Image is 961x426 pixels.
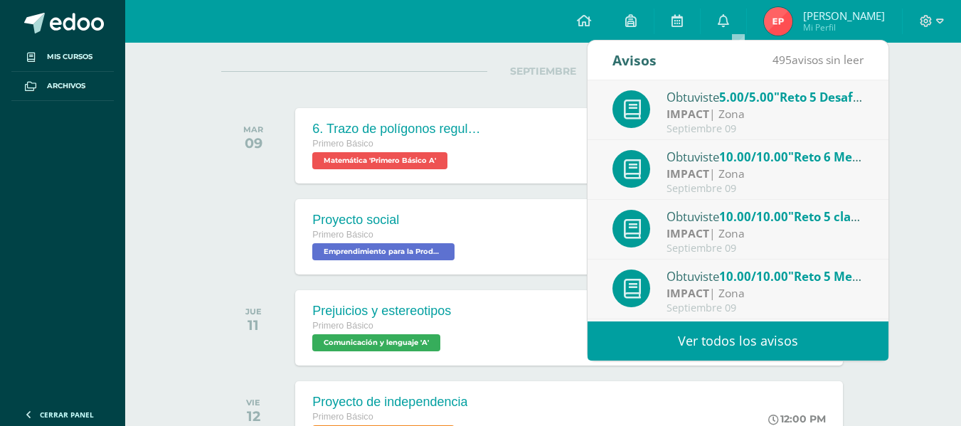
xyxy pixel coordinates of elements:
[667,285,864,302] div: | Zona
[788,268,935,284] span: "Reto 5 Metes Brillantes"
[768,412,826,425] div: 12:00 PM
[667,166,864,182] div: | Zona
[312,122,483,137] div: 6. Trazo de polígonos regulares , perímetros y áreas
[312,139,373,149] span: Primero Básico
[246,408,260,425] div: 12
[788,208,899,225] span: "Reto 5 clase 1 y 2"
[312,213,458,228] div: Proyecto social
[803,9,885,23] span: [PERSON_NAME]
[312,334,440,351] span: Comunicación y lenguaje 'A'
[312,395,467,410] div: Proyecto de independencia
[667,243,864,255] div: Septiembre 09
[667,106,864,122] div: | Zona
[719,89,774,105] span: 5.00/5.00
[243,134,263,151] div: 09
[719,208,788,225] span: 10.00/10.00
[774,89,916,105] span: "Reto 5 Desafío en casa"
[667,166,709,181] strong: IMPACT
[667,87,864,106] div: Obtuviste en
[667,123,864,135] div: Septiembre 09
[719,268,788,284] span: 10.00/10.00
[667,302,864,314] div: Septiembre 09
[312,321,373,331] span: Primero Básico
[667,267,864,285] div: Obtuviste en
[243,124,263,134] div: MAR
[11,72,114,101] a: Archivos
[667,106,709,122] strong: IMPACT
[764,7,792,36] img: e733b38ff02e041f79bc631bd73c1fe0.png
[312,304,451,319] div: Prejuicios y estereotipos
[667,207,864,225] div: Obtuviste en
[667,285,709,301] strong: IMPACT
[47,51,92,63] span: Mis cursos
[312,230,373,240] span: Primero Básico
[667,225,709,241] strong: IMPACT
[47,80,85,92] span: Archivos
[312,152,447,169] span: Matemática 'Primero Básico A'
[312,412,373,422] span: Primero Básico
[612,41,657,80] div: Avisos
[772,52,792,68] span: 495
[11,43,114,72] a: Mis cursos
[772,52,864,68] span: avisos sin leer
[245,307,262,316] div: JUE
[246,398,260,408] div: VIE
[667,225,864,242] div: | Zona
[245,316,262,334] div: 11
[803,21,885,33] span: Mi Perfil
[667,183,864,195] div: Septiembre 09
[719,149,788,165] span: 10.00/10.00
[788,149,943,165] span: "Reto 6 Mentes Brillantes"
[667,147,864,166] div: Obtuviste en
[312,243,455,260] span: Emprendimiento para la Productividad 'Primero Básico A'
[40,410,94,420] span: Cerrar panel
[487,65,599,78] span: SEPTIEMBRE
[588,321,888,361] a: Ver todos los avisos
